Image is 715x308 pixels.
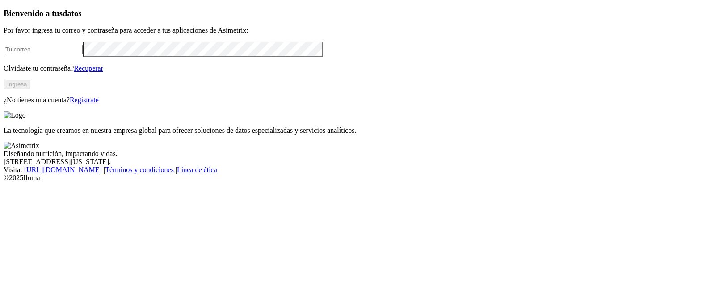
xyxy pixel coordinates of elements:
p: Por favor ingresa tu correo y contraseña para acceder a tus aplicaciones de Asimetrix: [4,26,711,34]
span: datos [63,8,82,18]
div: Diseñando nutrición, impactando vidas. [4,150,711,158]
div: © 2025 Iluma [4,174,711,182]
input: Tu correo [4,45,83,54]
a: [URL][DOMAIN_NAME] [24,166,102,173]
h3: Bienvenido a tus [4,8,711,18]
button: Ingresa [4,80,30,89]
div: [STREET_ADDRESS][US_STATE]. [4,158,711,166]
a: Línea de ética [177,166,217,173]
a: Regístrate [70,96,99,104]
p: La tecnología que creamos en nuestra empresa global para ofrecer soluciones de datos especializad... [4,127,711,135]
a: Términos y condiciones [105,166,174,173]
p: Olvidaste tu contraseña? [4,64,711,72]
a: Recuperar [74,64,103,72]
div: Visita : | | [4,166,711,174]
p: ¿No tienes una cuenta? [4,96,711,104]
img: Asimetrix [4,142,39,150]
img: Logo [4,111,26,119]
